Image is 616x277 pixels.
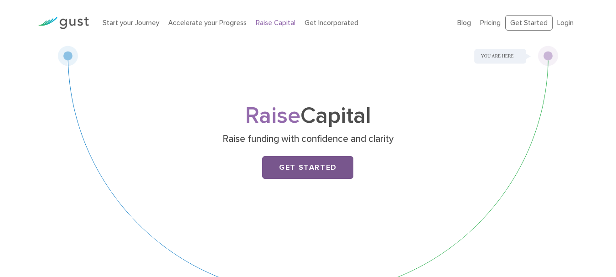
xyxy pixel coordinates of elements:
img: Gust Logo [38,17,89,29]
a: Get Started [262,156,353,179]
a: Login [557,19,574,27]
a: Raise Capital [256,19,295,27]
a: Pricing [480,19,501,27]
a: Accelerate your Progress [168,19,247,27]
a: Get Started [505,15,553,31]
a: Blog [457,19,471,27]
h1: Capital [128,105,488,126]
p: Raise funding with confidence and clarity [131,133,485,146]
a: Start your Journey [103,19,159,27]
span: Raise [245,102,300,129]
a: Get Incorporated [305,19,358,27]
